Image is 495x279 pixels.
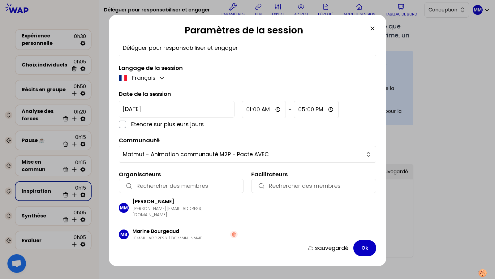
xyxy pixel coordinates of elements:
[132,74,156,82] p: Français
[119,64,183,72] label: Langage de la session
[132,205,238,218] p: [PERSON_NAME][EMAIL_ADDRESS][DOMAIN_NAME]
[315,244,348,252] p: sauvegardé
[119,101,235,118] input: YYYY-M-D
[119,170,161,178] label: Organisateurs
[119,25,369,38] h2: Paramètres de la session
[353,240,376,256] button: Ok
[120,231,127,238] p: MB
[132,228,230,235] h3: Marine Bourgeaud
[119,136,160,144] label: Communauté
[251,170,288,178] label: Facilitateurs
[132,198,238,205] h3: [PERSON_NAME]
[269,182,370,190] input: Rechercher des membres
[119,90,171,98] label: Date de la session
[131,120,235,129] p: Etendre sur plusieurs jours
[120,205,128,211] p: MM
[136,182,237,190] input: Rechercher des membres
[132,235,230,241] p: [EMAIL_ADDRESS][DOMAIN_NAME]
[288,105,291,114] span: -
